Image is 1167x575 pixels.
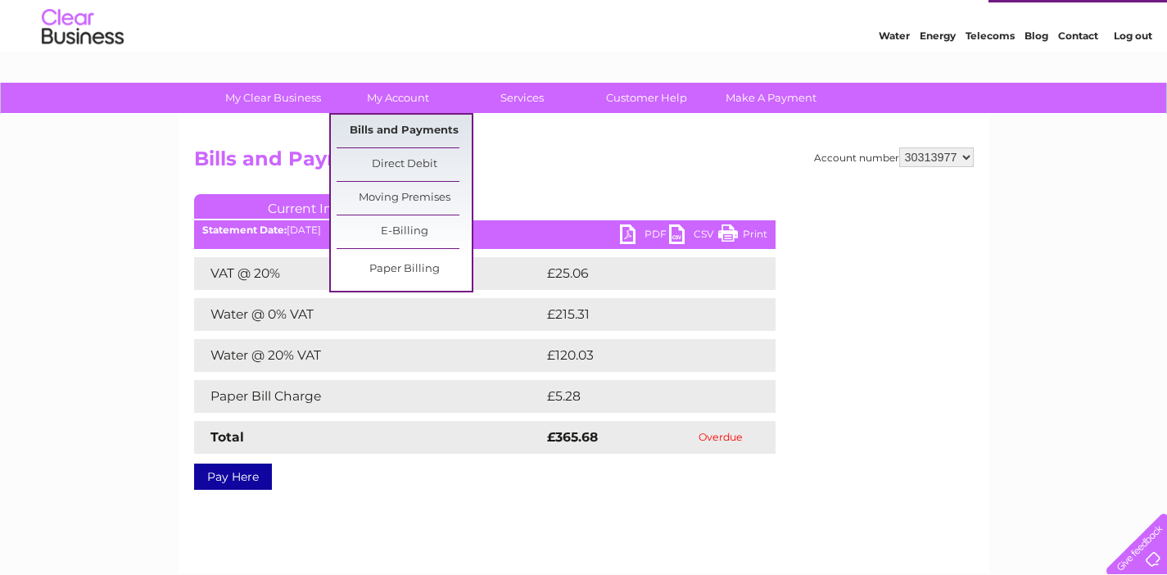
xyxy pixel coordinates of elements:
a: My Account [330,83,465,113]
strong: £365.68 [547,429,598,445]
a: 0333 014 3131 [858,8,971,29]
a: Pay Here [194,464,272,490]
td: Overdue [666,421,776,454]
a: Bills and Payments [337,115,472,147]
b: Statement Date: [202,224,287,236]
a: Water [879,70,910,82]
a: Make A Payment [703,83,839,113]
strong: Total [210,429,244,445]
a: Direct Debit [337,148,472,181]
td: £120.03 [543,339,745,372]
a: Moving Premises [337,182,472,215]
div: Clear Business is a trading name of Verastar Limited (registered in [GEOGRAPHIC_DATA] No. 3667643... [197,9,971,79]
td: £25.06 [543,257,743,290]
a: Telecoms [966,70,1015,82]
td: £5.28 [543,380,737,413]
a: Energy [920,70,956,82]
a: Services [455,83,590,113]
td: VAT @ 20% [194,257,543,290]
a: Blog [1025,70,1048,82]
a: Paper Billing [337,253,472,286]
a: Contact [1058,70,1098,82]
div: Account number [814,147,974,167]
a: Customer Help [579,83,714,113]
a: My Clear Business [206,83,341,113]
td: Water @ 0% VAT [194,298,543,331]
a: Log out [1114,70,1152,82]
a: Current Invoice [194,194,440,219]
a: E-Billing [337,215,472,248]
td: Water @ 20% VAT [194,339,543,372]
img: logo.png [41,43,124,93]
a: CSV [669,224,718,248]
a: Print [718,224,767,248]
h2: Bills and Payments [194,147,974,179]
a: PDF [620,224,669,248]
div: [DATE] [194,224,776,236]
td: £215.31 [543,298,744,331]
td: Paper Bill Charge [194,380,543,413]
